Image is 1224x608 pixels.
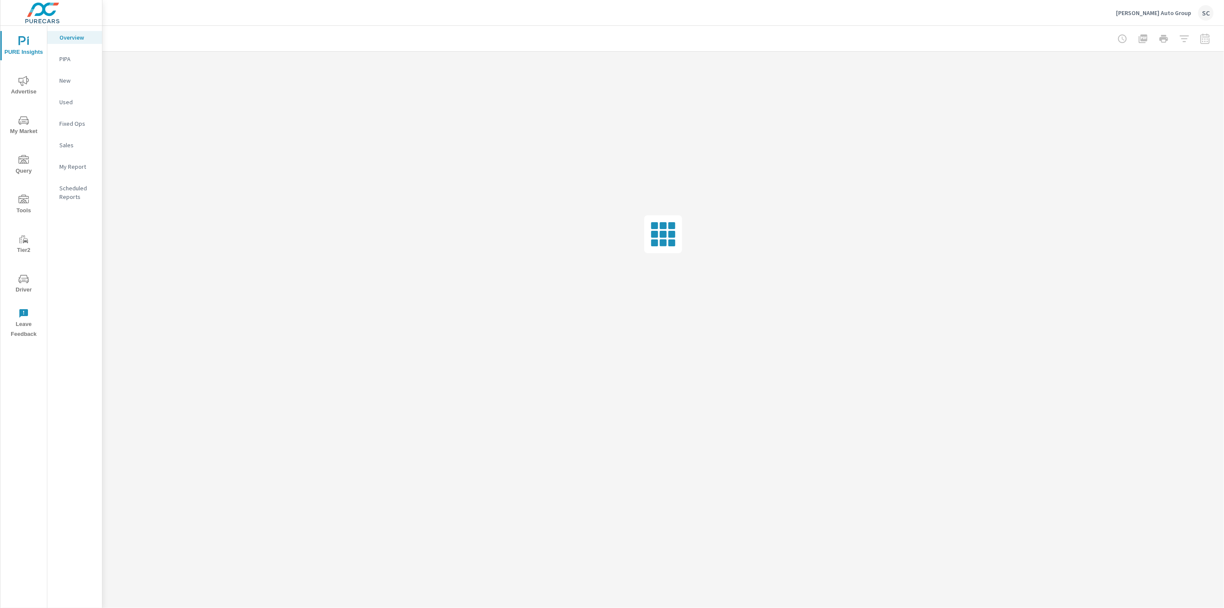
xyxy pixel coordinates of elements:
[3,274,44,295] span: Driver
[47,74,102,87] div: New
[47,160,102,173] div: My Report
[3,36,44,57] span: PURE Insights
[3,308,44,339] span: Leave Feedback
[47,53,102,65] div: PIPA
[3,155,44,176] span: Query
[47,117,102,130] div: Fixed Ops
[59,184,95,201] p: Scheduled Reports
[3,115,44,136] span: My Market
[59,76,95,85] p: New
[1198,5,1214,21] div: SC
[3,76,44,97] span: Advertise
[59,162,95,171] p: My Report
[59,119,95,128] p: Fixed Ops
[59,98,95,106] p: Used
[47,31,102,44] div: Overview
[1116,9,1191,17] p: [PERSON_NAME] Auto Group
[47,182,102,203] div: Scheduled Reports
[47,96,102,109] div: Used
[0,26,47,343] div: nav menu
[59,141,95,149] p: Sales
[59,33,95,42] p: Overview
[47,139,102,152] div: Sales
[59,55,95,63] p: PIPA
[3,195,44,216] span: Tools
[3,234,44,255] span: Tier2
